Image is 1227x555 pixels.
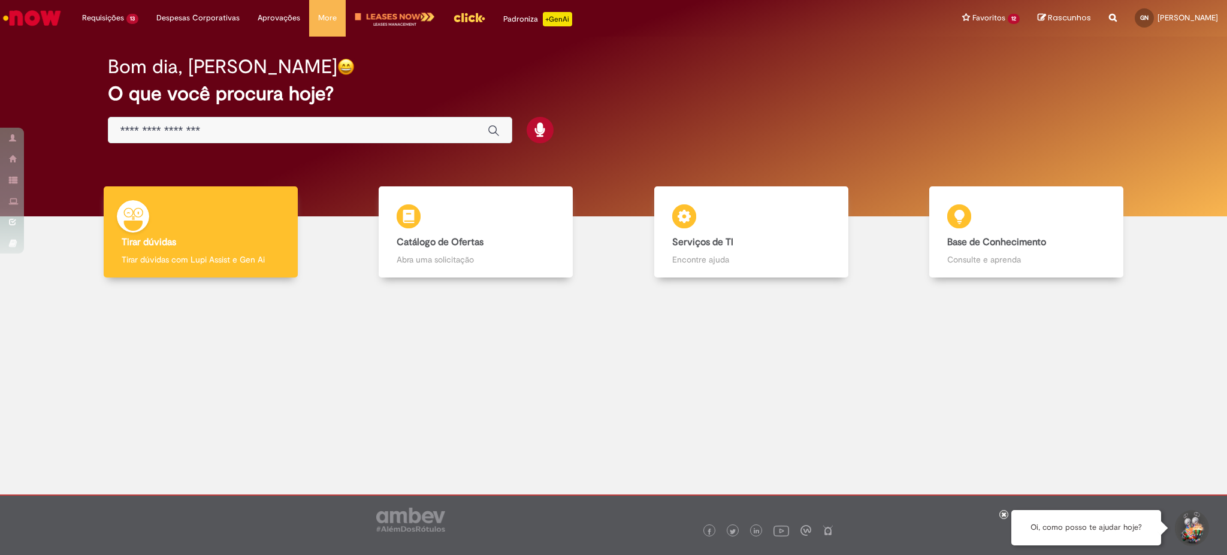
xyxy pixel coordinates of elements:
div: Padroniza [503,12,572,26]
img: logo_footer_facebook.png [706,529,712,535]
img: logo_footer_linkedin.png [754,528,760,535]
img: happy-face.png [337,58,355,76]
h2: Bom dia, [PERSON_NAME] [108,56,337,77]
span: Aprovações [258,12,300,24]
b: Tirar dúvidas [122,236,176,248]
span: [PERSON_NAME] [1158,13,1218,23]
img: click_logo_yellow_360x200.png [453,8,485,26]
img: logo-leases-transp-branco.png [355,12,435,27]
span: 13 [126,14,138,24]
a: Base de Conhecimento Consulte e aprenda [889,186,1165,278]
img: logo_footer_workplace.png [800,525,811,536]
img: logo_footer_ambev_rotulo_gray.png [376,508,445,532]
h2: O que você procura hoje? [108,83,1120,104]
b: Catálogo de Ofertas [397,236,483,248]
a: Serviços de TI Encontre ajuda [613,186,889,278]
img: logo_footer_youtube.png [773,523,789,538]
a: Catálogo de Ofertas Abra uma solicitação [339,186,614,278]
span: More [318,12,337,24]
img: logo_footer_naosei.png [823,525,833,536]
img: ServiceNow [1,6,63,30]
span: 12 [1008,14,1020,24]
span: Despesas Corporativas [156,12,240,24]
p: Consulte e aprenda [947,254,1105,266]
a: Tirar dúvidas Tirar dúvidas com Lupi Assist e Gen Ai [63,186,339,278]
p: Abra uma solicitação [397,254,555,266]
p: Tirar dúvidas com Lupi Assist e Gen Ai [122,254,280,266]
b: Base de Conhecimento [947,236,1046,248]
b: Serviços de TI [672,236,733,248]
span: GN [1140,14,1149,22]
span: Requisições [82,12,124,24]
button: Iniciar Conversa de Suporte [1173,510,1209,546]
span: Favoritos [972,12,1005,24]
p: Encontre ajuda [672,254,830,266]
div: Oi, como posso te ajudar hoje? [1011,510,1161,545]
p: +GenAi [543,12,572,26]
span: Rascunhos [1048,12,1091,23]
img: logo_footer_twitter.png [730,529,736,535]
a: Rascunhos [1038,13,1091,24]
